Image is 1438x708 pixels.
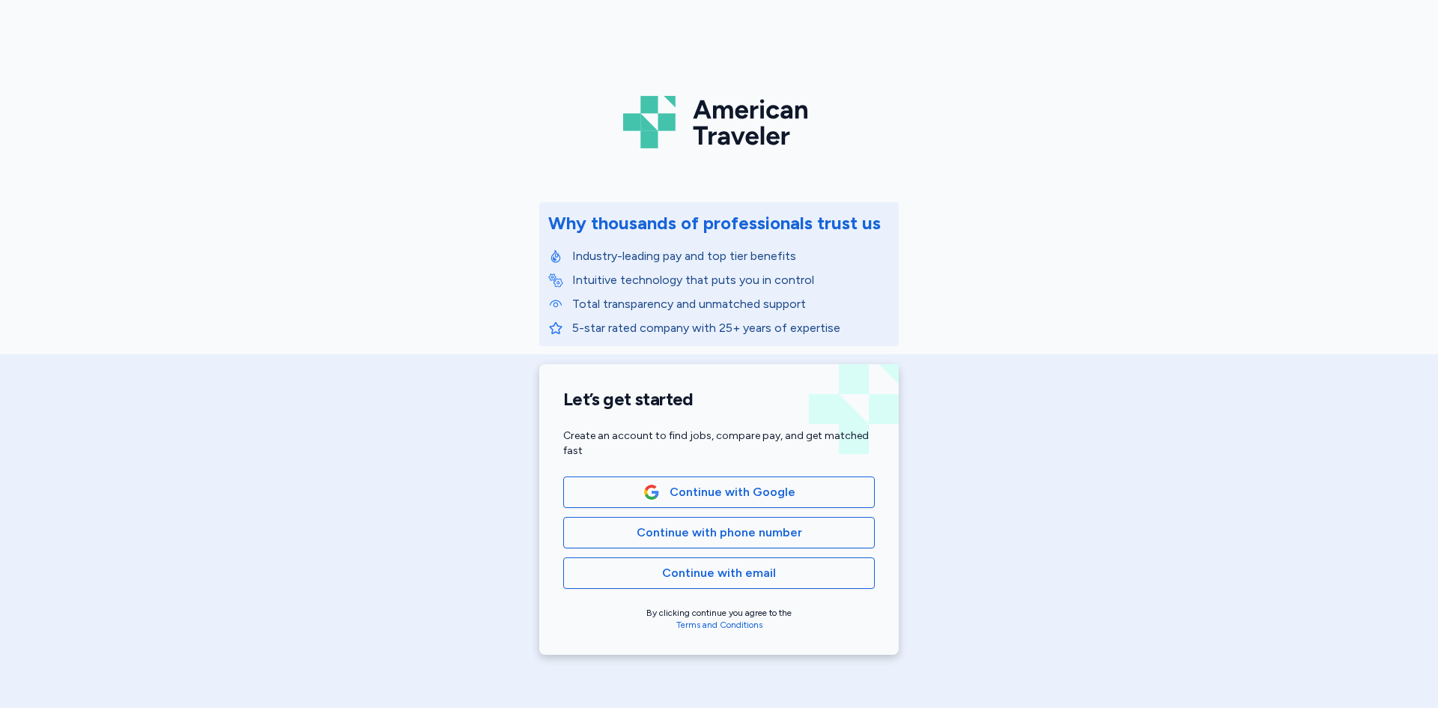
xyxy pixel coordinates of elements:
p: 5-star rated company with 25+ years of expertise [572,319,890,337]
span: Continue with Google [670,483,795,501]
span: Continue with phone number [637,524,802,542]
div: Why thousands of professionals trust us [548,211,881,235]
a: Terms and Conditions [676,620,762,630]
div: By clicking continue you agree to the [563,607,875,631]
div: Create an account to find jobs, compare pay, and get matched fast [563,429,875,459]
p: Industry-leading pay and top tier benefits [572,247,890,265]
button: Google LogoContinue with Google [563,476,875,508]
img: Google Logo [643,484,660,500]
h1: Let’s get started [563,388,875,411]
button: Continue with phone number [563,517,875,548]
p: Total transparency and unmatched support [572,295,890,313]
p: Intuitive technology that puts you in control [572,271,890,289]
img: Logo [623,90,815,154]
button: Continue with email [563,557,875,589]
span: Continue with email [662,564,776,582]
